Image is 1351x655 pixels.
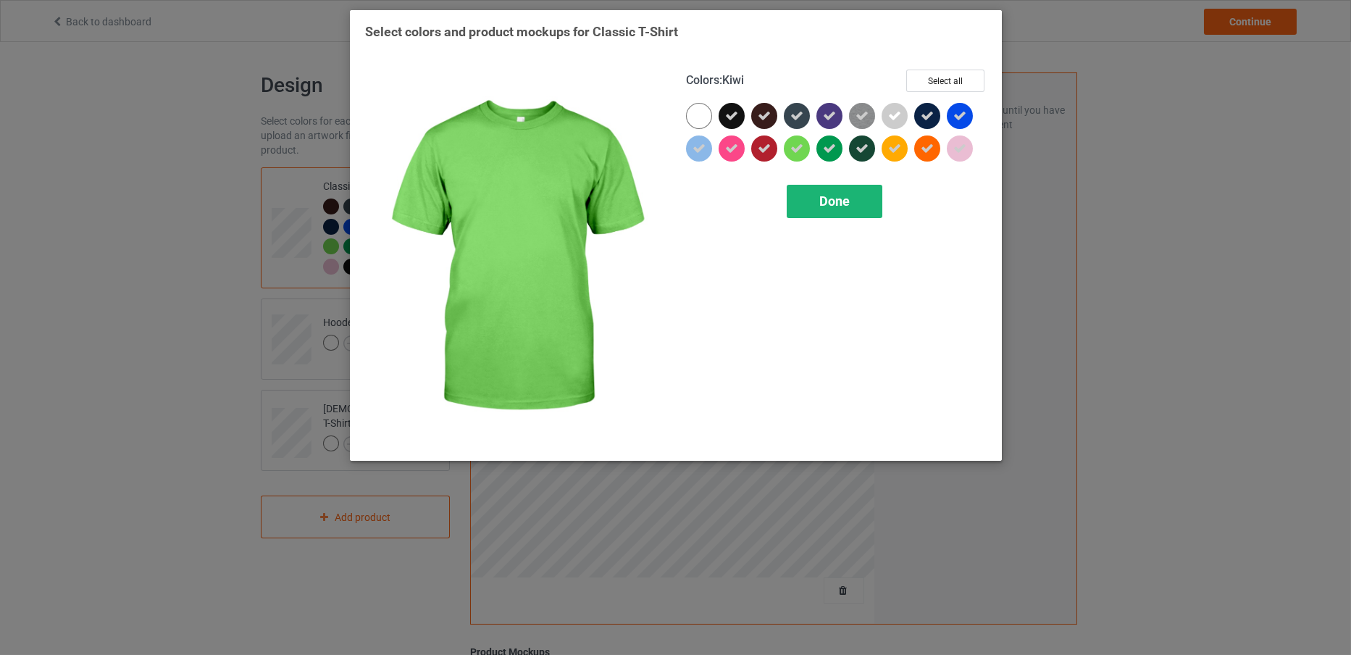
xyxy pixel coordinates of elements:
[686,73,744,88] h4: :
[365,70,666,446] img: regular.jpg
[849,103,875,129] img: heather_texture.png
[819,193,850,209] span: Done
[722,73,744,87] span: Kiwi
[906,70,984,92] button: Select all
[686,73,719,87] span: Colors
[365,24,678,39] span: Select colors and product mockups for Classic T-Shirt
